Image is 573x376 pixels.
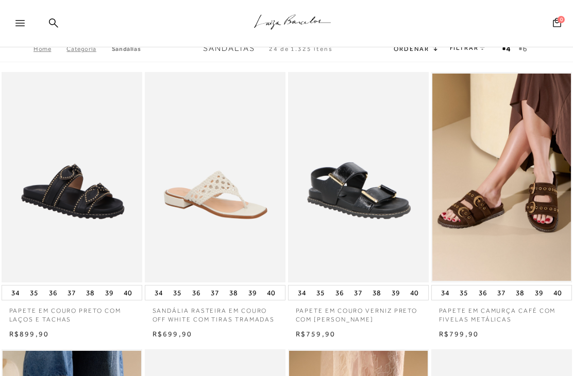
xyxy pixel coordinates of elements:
[516,42,530,56] button: gridText6Desc
[3,74,141,281] a: PAPETE EM COURO PRETO COM LAÇOS E TACHAS PAPETE EM COURO PRETO COM LAÇOS E TACHAS
[121,285,135,300] button: 40
[432,74,571,281] img: PAPETE EM CAMURÇA CAFÉ COM FIVELAS METÁLICAS
[146,74,284,281] a: SANDÁLIA RASTEIRA EM COURO OFF WHITE COM TIRAS TRAMADAS SANDÁLIA RASTEIRA EM COURO OFF WHITE COM ...
[66,45,111,52] a: Categoria
[145,300,285,324] a: SANDÁLIA RASTEIRA EM COURO OFF WHITE COM TIRAS TRAMADAS
[146,74,284,281] img: SANDÁLIA RASTEIRA EM COURO OFF WHITE COM TIRAS TRAMADAS
[494,285,509,300] button: 37
[351,285,365,300] button: 37
[313,285,328,300] button: 35
[432,74,571,281] a: PAPETE EM CAMURÇA CAFÉ COM FIVELAS METÁLICAS PAPETE EM CAMURÇA CAFÉ COM FIVELAS METÁLICAS
[9,330,49,338] span: R$899,90
[431,300,572,324] a: PAPETE EM CAMURÇA CAFÉ COM FIVELAS METÁLICAS
[332,285,347,300] button: 36
[513,285,527,300] button: 38
[170,285,184,300] button: 35
[499,42,514,56] button: Mostrar 4 produtos por linha
[264,285,278,300] button: 40
[8,285,23,300] button: 34
[394,45,429,52] span: Ordenar
[64,285,79,300] button: 37
[208,285,222,300] button: 37
[33,45,66,52] a: Home
[389,285,403,300] button: 39
[438,285,452,300] button: 34
[245,285,260,300] button: 39
[558,16,565,23] span: 0
[550,285,565,300] button: 40
[457,285,471,300] button: 35
[476,285,490,300] button: 36
[450,44,486,51] a: FILTRAR
[112,45,141,52] a: Sandálias
[289,74,428,281] a: PAPETE EM COURO VERNIZ PRETO COM SOLADO TRATORADO PAPETE EM COURO VERNIZ PRETO COM SOLADO TRATORADO
[46,285,60,300] button: 36
[83,285,97,300] button: 38
[102,285,116,300] button: 39
[407,285,422,300] button: 40
[288,300,429,324] a: PAPETE EM COURO VERNIZ PRETO COM [PERSON_NAME]
[226,285,241,300] button: 38
[2,300,142,324] a: PAPETE EM COURO PRETO COM LAÇOS E TACHAS
[3,74,141,281] img: PAPETE EM COURO PRETO COM LAÇOS E TACHAS
[289,74,428,281] img: PAPETE EM COURO VERNIZ PRETO COM SOLADO TRATORADO
[189,285,204,300] button: 36
[550,17,564,31] button: 0
[296,330,336,338] span: R$759,90
[203,44,255,53] span: Sandálias
[153,330,193,338] span: R$699,90
[269,45,333,52] span: 24 de 1.325 itens
[27,285,41,300] button: 35
[532,285,546,300] button: 39
[439,330,479,338] span: R$799,90
[151,285,166,300] button: 34
[369,285,384,300] button: 38
[295,285,309,300] button: 34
